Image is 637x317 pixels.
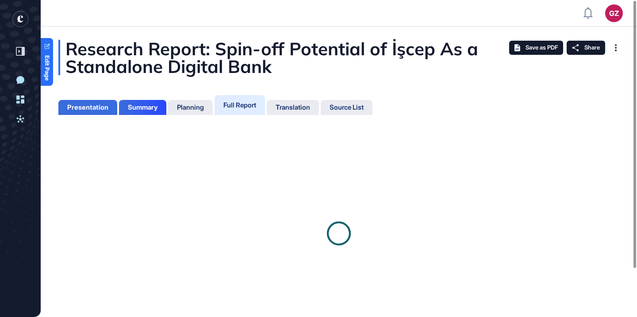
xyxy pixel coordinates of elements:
[177,103,204,111] div: Planning
[41,38,53,86] a: Edit Page
[526,44,558,51] span: Save as PDF
[44,55,50,80] span: Edit Page
[584,44,600,51] span: Share
[12,11,28,27] div: entrapeer-logo
[58,40,619,75] div: Research Report: Spin-off Potential of İşcep As a Standalone Digital Bank
[276,103,310,111] div: Translation
[330,103,364,111] div: Source List
[67,103,108,111] div: Presentation
[223,101,256,109] div: Full Report
[605,4,623,22] button: GZ
[128,103,157,111] div: Summary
